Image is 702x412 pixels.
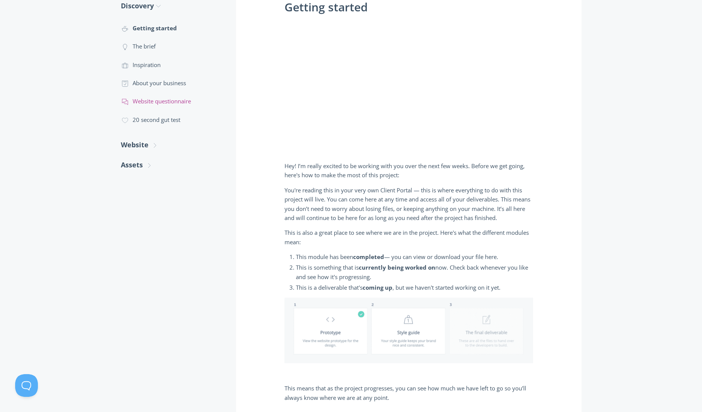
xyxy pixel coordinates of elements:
[121,37,221,55] a: The brief
[12,12,18,18] img: logo_orange.svg
[121,92,221,110] a: Website questionnaire
[121,155,221,175] a: Assets
[285,1,533,14] h1: Getting started
[121,111,221,129] a: 20 second gut test
[359,264,435,271] strong: currently being worked on
[296,252,533,261] li: This module has been — you can view or download your file here.
[74,44,80,50] img: tab_keywords_by_traffic_grey.svg
[363,284,392,291] strong: coming up
[121,74,221,92] a: About your business
[285,228,533,247] p: This is also a great place to see where we are in the project. Here's what the different modules ...
[285,161,533,180] p: Hey! I’m really excited to be working with you over the next few weeks. Before we get going, here...
[353,253,384,261] strong: completed
[296,263,533,281] li: This is something that is now. Check back whenever you like and see how it's progressing.
[82,45,131,50] div: Keywords nach Traffic
[285,186,533,223] p: You're reading this in your very own Client Portal — this is where everything to do with this pro...
[121,56,221,74] a: Inspiration
[21,12,37,18] div: v 4.0.25
[285,384,533,402] p: This means that as the project progresses, you can see how much we have left to go so you’ll alwa...
[39,45,56,50] div: Domain
[296,283,533,292] li: This is a deliverable that's , but we haven't started working on it yet.
[121,19,221,37] a: Getting started
[31,44,37,50] img: tab_domain_overview_orange.svg
[285,19,527,156] iframe: <span data-mce-type="bookmark" style="display: inline-block; width: 0px; overflow: hidden; line-h...
[15,374,38,397] iframe: Toggle Customer Support
[20,20,83,26] div: Domain: [DOMAIN_NAME]
[12,20,18,26] img: website_grey.svg
[121,135,221,155] a: Website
